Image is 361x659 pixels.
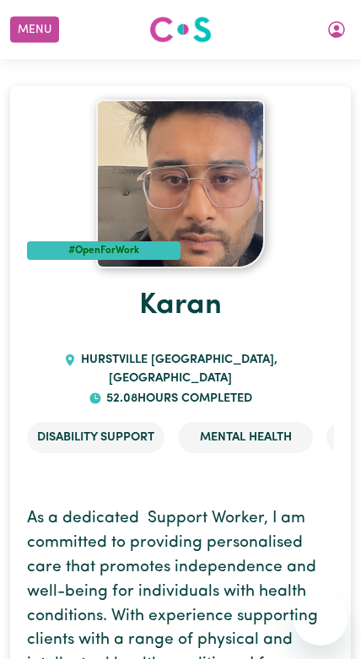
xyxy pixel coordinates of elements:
[77,354,277,385] span: HURSTVILLE [GEOGRAPHIC_DATA] , [GEOGRAPHIC_DATA]
[27,241,180,260] div: #OpenForWork
[149,14,212,45] img: Careseekers logo
[319,15,354,44] button: My Account
[27,422,164,454] li: Disability Support
[102,392,252,405] span: 52.08 hours completed
[149,10,212,49] a: Careseekers logo
[96,100,265,268] img: Karan
[27,100,334,268] a: Karan's profile picture'#OpenForWork
[139,291,222,321] a: Karan
[10,17,59,43] button: Menu
[294,591,348,645] iframe: Button to launch messaging window
[178,422,313,454] li: Mental Health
